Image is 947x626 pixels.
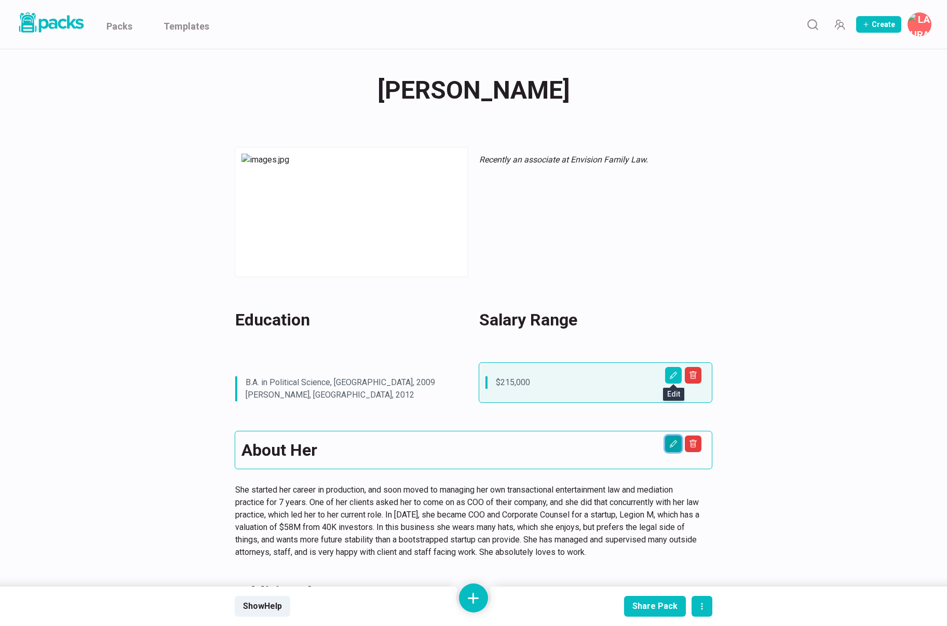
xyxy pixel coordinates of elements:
h2: Salary Range [479,307,699,332]
img: images.jpg [241,154,358,270]
p: She started her career in production, and soon moved to managing her own transactional entertainm... [235,484,699,559]
button: Manage Team Invites [829,14,850,35]
span: [PERSON_NAME] [377,70,570,111]
button: ShowHelp [235,596,290,617]
div: Share Pack [632,601,678,611]
em: Recently an associate at Envision Family Law. [479,155,648,165]
button: Delete asset [685,436,701,452]
button: Laura Carter [908,12,931,36]
a: Packs logo [16,10,86,38]
img: Packs logo [16,10,86,35]
button: actions [692,596,712,617]
button: Edit asset [665,367,682,384]
button: Search [802,14,823,35]
h2: Education [235,307,455,332]
h2: About Her [241,438,706,462]
button: Delete asset [685,367,701,384]
p: B.A. in Political Science, [GEOGRAPHIC_DATA], 2009 [PERSON_NAME], [GEOGRAPHIC_DATA], 2012 [246,376,447,401]
button: Share Pack [624,596,686,617]
button: Create Pack [856,16,901,33]
h2: Additional Notes [235,580,699,605]
button: Edit asset [665,436,682,452]
p: $215,000 [496,376,697,389]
